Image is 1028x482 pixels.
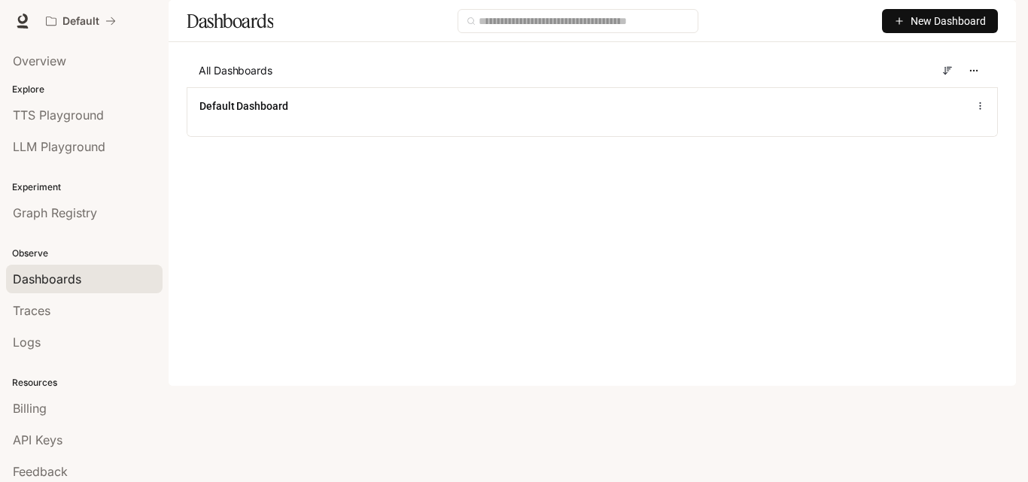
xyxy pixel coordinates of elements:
h1: Dashboards [187,6,273,36]
a: Default Dashboard [199,99,288,114]
p: Default [62,15,99,28]
button: New Dashboard [882,9,998,33]
span: New Dashboard [911,13,986,29]
button: All workspaces [39,6,123,36]
span: All Dashboards [199,63,272,78]
iframe: Intercom live chat [977,431,1013,467]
